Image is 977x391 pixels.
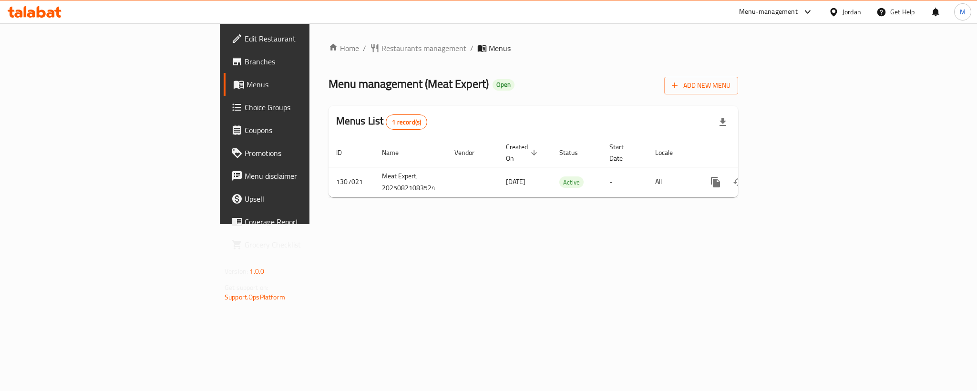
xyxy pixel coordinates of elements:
div: Menu-management [739,6,798,18]
span: Active [559,177,584,188]
span: Promotions [245,147,375,159]
div: Jordan [843,7,861,17]
th: Actions [697,138,803,167]
span: Status [559,147,590,158]
span: Menus [247,79,375,90]
span: Grocery Checklist [245,239,375,250]
span: Choice Groups [245,102,375,113]
span: Vendor [454,147,487,158]
span: Menus [489,42,511,54]
td: All [648,167,697,197]
div: Active [559,176,584,188]
span: ID [336,147,354,158]
button: Add New Menu [664,77,738,94]
span: Name [382,147,411,158]
a: Coupons [224,119,383,142]
a: Edit Restaurant [224,27,383,50]
div: Total records count [386,114,427,130]
span: Menu management ( Meat Expert ) [329,73,489,94]
a: Support.OpsPlatform [225,291,285,303]
table: enhanced table [329,138,803,197]
span: Coverage Report [245,216,375,227]
span: M [960,7,966,17]
div: Export file [711,111,734,134]
td: Meat Expert, 20250821083524 [374,167,447,197]
a: Promotions [224,142,383,165]
span: Start Date [609,141,636,164]
a: Upsell [224,187,383,210]
span: Locale [655,147,685,158]
td: - [602,167,648,197]
a: Grocery Checklist [224,233,383,256]
div: Open [493,79,514,91]
span: Restaurants management [381,42,466,54]
span: Menu disclaimer [245,170,375,182]
a: Branches [224,50,383,73]
button: Change Status [727,171,750,194]
button: more [704,171,727,194]
span: Edit Restaurant [245,33,375,44]
a: Menus [224,73,383,96]
span: Created On [506,141,540,164]
a: Menu disclaimer [224,165,383,187]
a: Coverage Report [224,210,383,233]
span: Version: [225,265,248,278]
span: Coupons [245,124,375,136]
nav: breadcrumb [329,42,738,54]
span: Add New Menu [672,80,730,92]
span: Open [493,81,514,89]
span: 1.0.0 [249,265,264,278]
li: / [470,42,473,54]
span: [DATE] [506,175,525,188]
span: 1 record(s) [386,118,427,127]
span: Get support on: [225,281,268,294]
span: Upsell [245,193,375,205]
span: Branches [245,56,375,67]
a: Restaurants management [370,42,466,54]
h2: Menus List [336,114,427,130]
a: Choice Groups [224,96,383,119]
